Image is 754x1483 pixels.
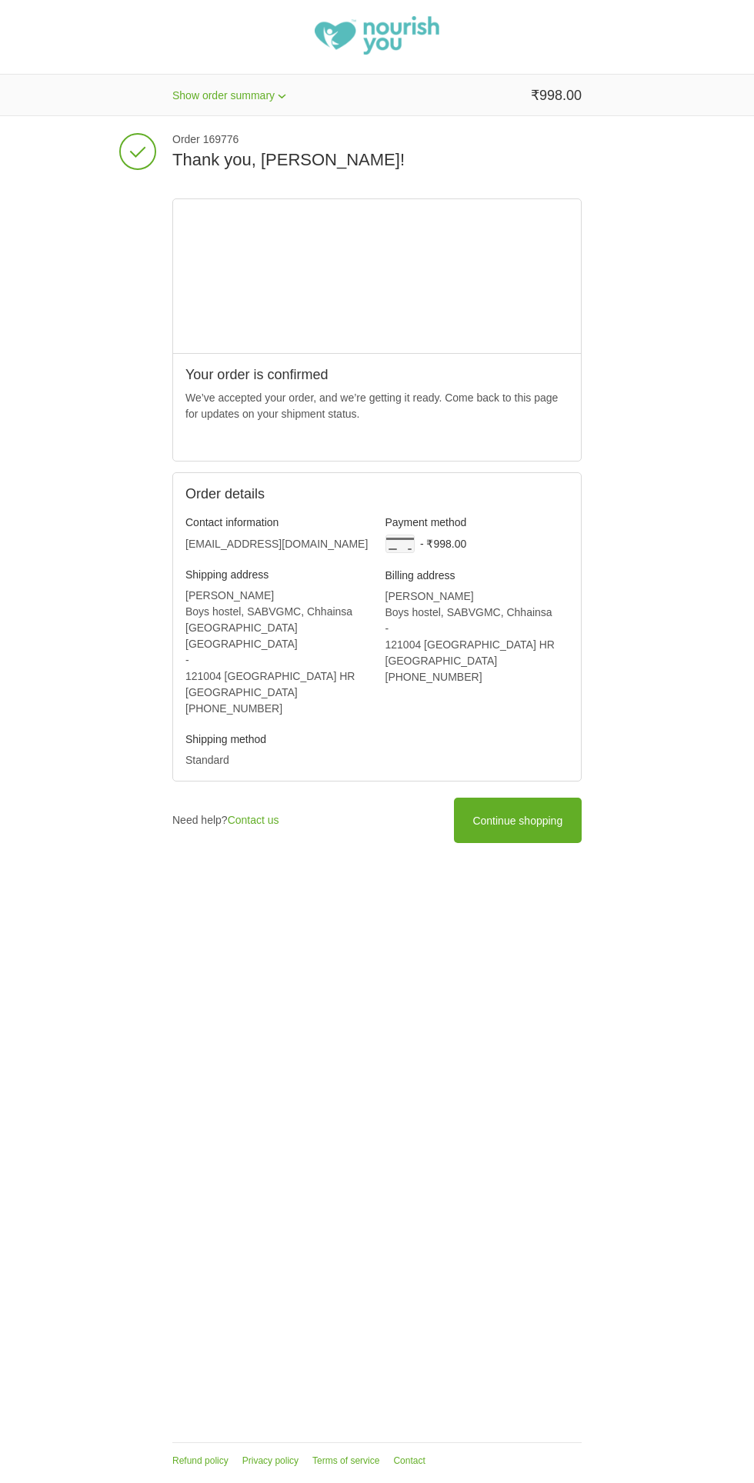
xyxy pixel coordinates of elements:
[228,814,279,826] a: Contact us
[185,588,369,717] address: [PERSON_NAME] Boys hostel, SABVGMC, Chhainsa [GEOGRAPHIC_DATA] [GEOGRAPHIC_DATA] - 121004 [GEOGRA...
[385,568,569,582] h3: Billing address
[172,89,275,102] span: Show order summary
[185,752,369,768] p: Standard
[172,132,582,146] span: Order 169776
[172,812,279,828] p: Need help?
[315,16,440,55] img: Nourish You
[185,515,369,529] h3: Contact information
[454,798,582,843] a: Continue shopping
[393,1455,425,1466] a: Contact
[531,88,582,103] span: ₹998.00
[385,515,569,529] h3: Payment method
[420,538,466,550] span: - ₹998.00
[172,1455,229,1466] a: Refund policy
[242,1455,299,1466] a: Privacy policy
[185,732,369,746] h3: Shipping method
[312,1455,379,1466] a: Terms of service
[185,485,377,503] h2: Order details
[472,815,562,827] span: Continue shopping
[185,538,368,550] bdo: [EMAIL_ADDRESS][DOMAIN_NAME]
[185,390,569,422] p: We’ve accepted your order, and we’re getting it ready. Come back to this page for updates on your...
[173,199,582,353] iframe: Google map displaying pin point of shipping address: Ballabgarh, Haryana
[172,149,582,172] h2: Thank you, [PERSON_NAME]!
[185,568,369,582] h3: Shipping address
[385,588,569,685] address: [PERSON_NAME] Boys hostel, SABVGMC, Chhainsa - 121004 [GEOGRAPHIC_DATA] HR [GEOGRAPHIC_DATA] ‎[PH...
[185,366,569,384] h2: Your order is confirmed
